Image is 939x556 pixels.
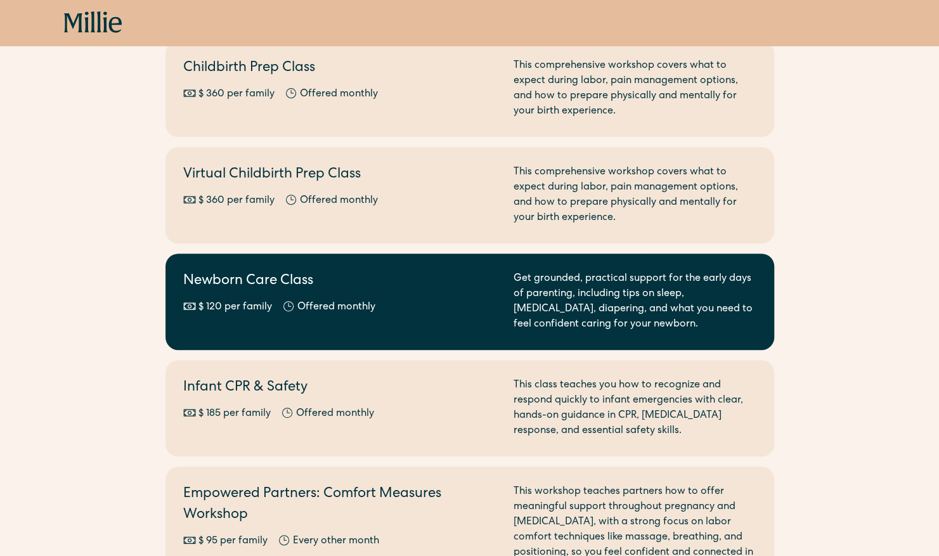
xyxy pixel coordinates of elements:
[183,378,498,399] h2: Infant CPR & Safety
[198,87,275,102] div: $ 360 per family
[183,484,498,526] h2: Empowered Partners: Comfort Measures Workshop
[183,271,498,292] h2: Newborn Care Class
[165,360,774,456] a: Infant CPR & Safety$ 185 per familyOffered monthlyThis class teaches you how to recognize and res...
[183,58,498,79] h2: Childbirth Prep Class
[293,534,379,549] div: Every other month
[296,406,374,422] div: Offered monthly
[198,193,275,209] div: $ 360 per family
[198,534,268,549] div: $ 95 per family
[514,58,756,119] div: This comprehensive workshop covers what to expect during labor, pain management options, and how ...
[165,147,774,243] a: Virtual Childbirth Prep Class$ 360 per familyOffered monthlyThis comprehensive workshop covers wh...
[165,254,774,350] a: Newborn Care Class$ 120 per familyOffered monthlyGet grounded, practical support for the early da...
[198,300,272,315] div: $ 120 per family
[514,271,756,332] div: Get grounded, practical support for the early days of parenting, including tips on sleep, [MEDICA...
[514,378,756,439] div: This class teaches you how to recognize and respond quickly to infant emergencies with clear, han...
[514,165,756,226] div: This comprehensive workshop covers what to expect during labor, pain management options, and how ...
[300,193,378,209] div: Offered monthly
[297,300,375,315] div: Offered monthly
[198,406,271,422] div: $ 185 per family
[165,41,774,137] a: Childbirth Prep Class$ 360 per familyOffered monthlyThis comprehensive workshop covers what to ex...
[300,87,378,102] div: Offered monthly
[183,165,498,186] h2: Virtual Childbirth Prep Class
